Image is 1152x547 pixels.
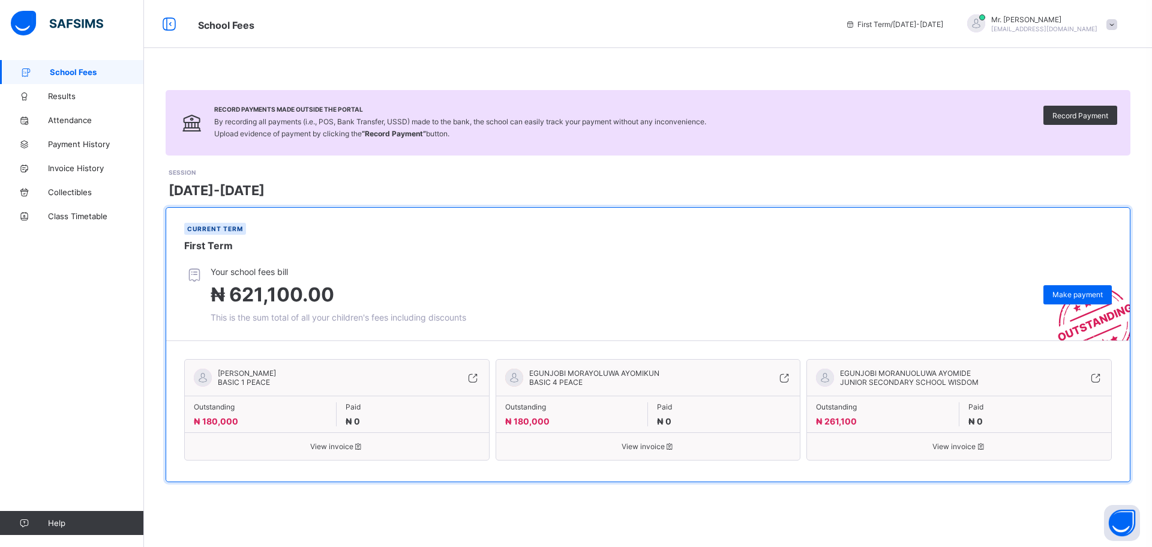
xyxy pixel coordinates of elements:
[529,369,659,378] span: EGUNJOBI MORAYOLUWA AYOMIKUN
[50,67,144,77] span: School Fees
[840,378,979,387] span: JUNIOR SECONDARY SCHOOL WISDOM
[816,416,857,426] span: ₦ 261,100
[48,187,144,197] span: Collectibles
[218,369,276,378] span: [PERSON_NAME]
[1052,111,1108,120] span: Record Payment
[991,25,1097,32] span: [EMAIL_ADDRESS][DOMAIN_NAME]
[505,416,550,426] span: ₦ 180,000
[657,416,671,426] span: ₦ 0
[1052,290,1103,299] span: Make payment
[194,442,480,451] span: View invoice
[657,402,791,411] span: Paid
[816,442,1102,451] span: View invoice
[816,402,949,411] span: Outstanding
[991,15,1097,24] span: Mr. [PERSON_NAME]
[214,106,706,113] span: Record Payments Made Outside the Portal
[184,240,233,252] span: First Term
[362,129,426,138] b: “Record Payment”
[48,211,144,221] span: Class Timetable
[505,402,638,411] span: Outstanding
[48,139,144,149] span: Payment History
[169,169,196,176] span: SESSION
[11,11,103,36] img: safsims
[955,14,1123,34] div: Mr.Oluseyi Egunjobi
[346,402,479,411] span: Paid
[48,91,144,101] span: Results
[346,416,360,426] span: ₦ 0
[845,20,943,29] span: session/term information
[840,369,979,378] span: EGUNJOBI MORANUOLUWA AYOMIDE
[211,283,334,306] span: ₦ 621,100.00
[1043,272,1130,340] img: outstanding-stamp.3c148f88c3ebafa6da95868fa43343a1.svg
[505,442,791,451] span: View invoice
[169,183,265,198] span: [DATE]-[DATE]
[187,225,243,232] span: Current term
[968,402,1102,411] span: Paid
[194,402,327,411] span: Outstanding
[194,416,238,426] span: ₦ 180,000
[198,19,254,31] span: School Fees
[214,117,706,138] span: By recording all payments (i.e., POS, Bank Transfer, USSD) made to the bank, the school can easil...
[211,312,466,322] span: This is the sum total of all your children's fees including discounts
[48,115,144,125] span: Attendance
[48,518,143,528] span: Help
[218,378,270,387] span: BASIC 1 PEACE
[529,378,583,387] span: BASIC 4 PEACE
[968,416,983,426] span: ₦ 0
[48,163,144,173] span: Invoice History
[211,267,466,277] span: Your school fees bill
[1104,505,1140,541] button: Open asap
